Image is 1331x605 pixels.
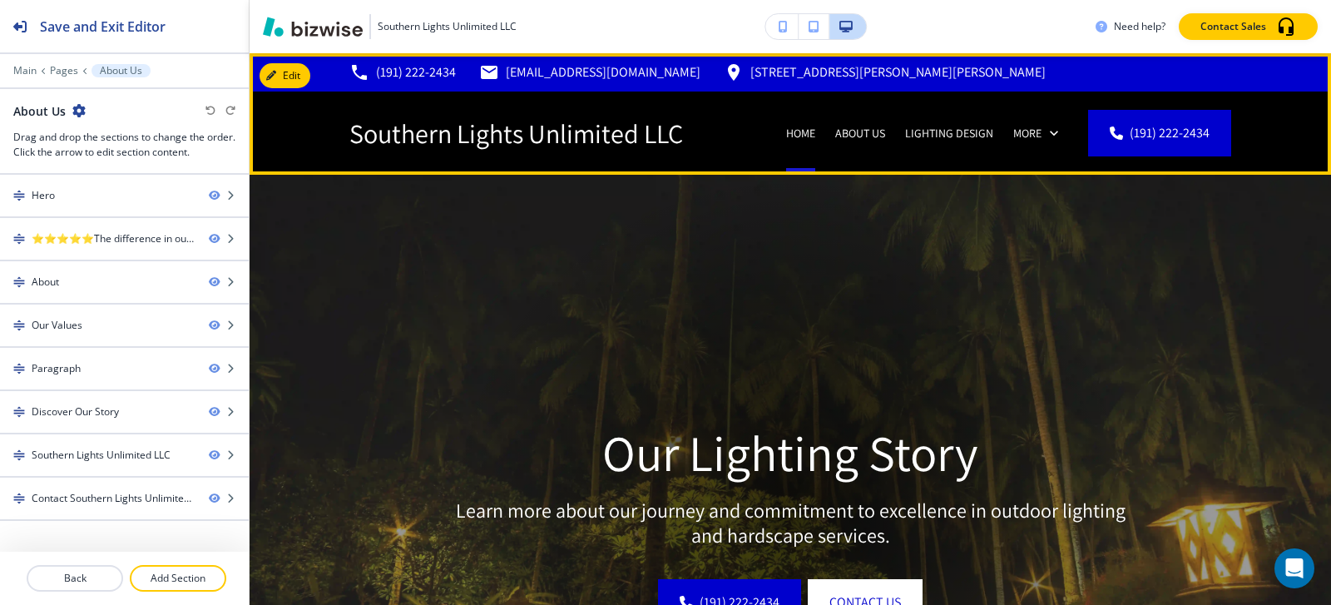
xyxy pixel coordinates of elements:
div: Our Values [32,318,82,333]
h3: Southern Lights Unlimited LLC [378,19,517,34]
h4: Southern Lights Unlimited LLC [349,117,683,149]
p: Our Lighting Story [444,424,1136,483]
img: Drag [13,363,25,374]
p: About Us [835,125,885,141]
span: (191) 222-2434 [1130,123,1210,143]
p: Home [786,125,815,141]
button: Edit [260,63,310,88]
a: [STREET_ADDRESS][PERSON_NAME][PERSON_NAME] [724,60,1046,85]
div: Hero [32,188,55,203]
img: Drag [13,320,25,331]
a: (191) 222-2434 [349,60,456,85]
a: [EMAIL_ADDRESS][DOMAIN_NAME] [479,60,700,85]
p: More [1013,125,1042,141]
div: Discover Our Story [32,404,119,419]
button: About Us [92,64,151,77]
p: Contact Sales [1200,19,1266,34]
p: Lighting Design [905,125,993,141]
p: Learn more about our journey and commitment to excellence in outdoor lighting and hardscape servi... [444,498,1136,548]
img: Drag [13,449,25,461]
h2: About Us [13,102,66,120]
img: Drag [13,406,25,418]
img: Bizwise Logo [263,17,363,37]
img: Drag [13,233,25,245]
p: [STREET_ADDRESS][PERSON_NAME][PERSON_NAME] [750,60,1046,85]
h3: Drag and drop the sections to change the order. Click the arrow to edit section content. [13,130,235,160]
p: (191) 222-2434 [376,60,456,85]
a: (191) 222-2434 [1088,110,1231,156]
button: Pages [50,65,78,77]
img: Drag [13,190,25,201]
img: Drag [13,276,25,288]
div: About [32,275,59,290]
div: Southern Lights Unlimited LLC [32,448,171,463]
button: Contact Sales [1179,13,1318,40]
h3: Need help? [1114,19,1165,34]
div: Open Intercom Messenger [1274,548,1314,588]
p: Add Section [131,571,225,586]
button: Add Section [130,565,226,592]
div: Contact Southern Lights Unlimited LLC-1 [32,491,195,506]
div: ⭐⭐⭐⭐⭐The difference in our home’s appearance at night is night and day, thanks to Southern Lights... [32,231,195,246]
img: Drag [13,493,25,504]
p: About Us [100,65,142,77]
p: Back [28,571,121,586]
p: [EMAIL_ADDRESS][DOMAIN_NAME] [506,60,700,85]
button: Southern Lights Unlimited LLC [263,14,517,39]
div: Paragraph [32,361,81,376]
button: Main [13,65,37,77]
h2: Save and Exit Editor [40,17,166,37]
button: Back [27,565,123,592]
